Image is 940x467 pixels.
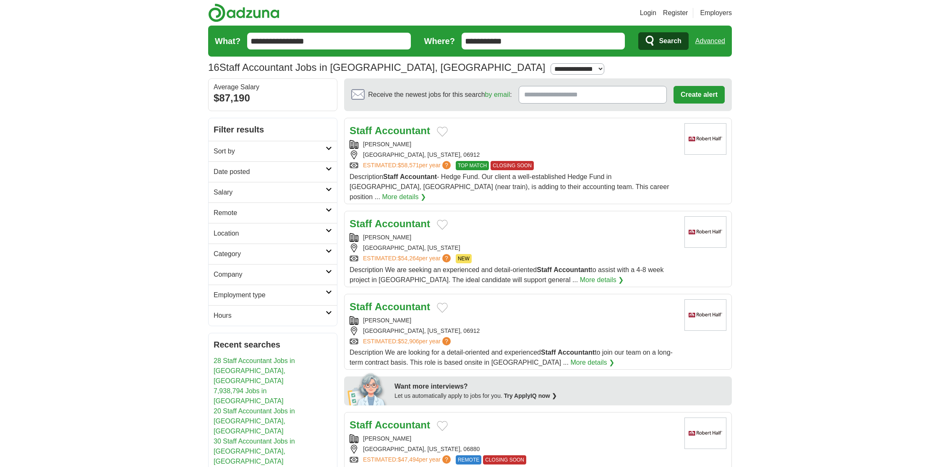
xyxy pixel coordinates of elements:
strong: Staff [537,266,552,273]
span: REMOTE [456,455,481,464]
span: Receive the newest jobs for this search : [368,90,512,100]
img: Robert Half logo [684,216,726,248]
a: More details ❯ [570,358,614,368]
a: ESTIMATED:$47,494per year? [363,455,452,464]
a: 30 Staff Accountant Jobs in [GEOGRAPHIC_DATA], [GEOGRAPHIC_DATA] [214,438,295,465]
a: ESTIMATED:$58,571per year? [363,161,452,170]
h2: Remote [214,208,326,218]
strong: Staff [350,218,372,229]
a: Sort by [209,141,337,161]
div: Want more interviews? [394,381,727,392]
a: Employers [700,8,732,18]
span: TOP MATCH [456,161,489,170]
span: ? [442,455,451,464]
div: Let us automatically apply to jobs for you. [394,392,727,400]
a: ESTIMATED:$54,264per year? [363,254,452,263]
img: Robert Half logo [684,418,726,449]
h2: Location [214,228,326,239]
strong: Accountant [375,218,430,229]
span: Description We are looking for a detail-oriented and experienced to join our team on a long-term ... [350,349,673,366]
h2: Filter results [209,118,337,141]
span: $58,571 [398,162,419,169]
a: Employment type [209,285,337,305]
a: More details ❯ [580,275,624,285]
a: 20 Staff Accountant Jobs in [GEOGRAPHIC_DATA], [GEOGRAPHIC_DATA] [214,407,295,435]
a: Remote [209,202,337,223]
button: Search [638,32,688,50]
strong: Accountant [558,349,595,356]
strong: Accountant [400,173,437,180]
span: $54,264 [398,255,419,262]
a: [PERSON_NAME] [363,141,411,148]
span: $52,906 [398,338,419,345]
a: Staff Accountant [350,125,430,136]
h2: Date posted [214,167,326,177]
a: Category [209,244,337,264]
span: $47,494 [398,456,419,463]
a: Date posted [209,161,337,182]
a: ESTIMATED:$52,906per year? [363,337,452,346]
h2: Recent searches [214,338,332,351]
a: Salary [209,182,337,202]
a: Staff Accountant [350,419,430,431]
div: [GEOGRAPHIC_DATA], [US_STATE], 06912 [350,327,678,335]
img: apply-iq-scientist.png [347,372,388,405]
h2: Company [214,270,326,280]
div: $87,190 [214,91,332,106]
img: Robert Half logo [684,299,726,331]
button: Add to favorite jobs [437,303,448,313]
strong: Staff [541,349,556,356]
label: Where? [424,35,455,47]
a: 28 Staff Accountant Jobs in [GEOGRAPHIC_DATA], [GEOGRAPHIC_DATA] [214,357,295,384]
a: Try ApplyIQ now ❯ [504,392,557,399]
h2: Employment type [214,290,326,300]
span: CLOSING SOON [483,455,526,464]
strong: Staff [350,419,372,431]
span: Description We are seeking an experienced and detail-oriented to assist with a 4-8 week project i... [350,266,664,283]
span: CLOSING SOON [491,161,534,170]
span: ? [442,254,451,262]
h1: Staff Accountant Jobs in [GEOGRAPHIC_DATA], [GEOGRAPHIC_DATA] [208,62,545,73]
h2: Hours [214,311,326,321]
label: What? [215,35,240,47]
a: 7,938,794 Jobs in [GEOGRAPHIC_DATA] [214,387,284,405]
a: by email [485,91,510,98]
a: Advanced [695,33,725,49]
div: [GEOGRAPHIC_DATA], [US_STATE] [350,244,678,252]
span: NEW [456,254,472,263]
button: Create alert [674,86,725,104]
strong: Staff [350,301,372,312]
a: [PERSON_NAME] [363,317,411,324]
span: ? [442,161,451,169]
span: ? [442,337,451,345]
strong: Staff [383,173,398,180]
a: Staff Accountant [350,301,430,312]
strong: Accountant [375,419,430,431]
strong: Accountant [375,125,430,136]
a: More details ❯ [382,192,426,202]
div: [GEOGRAPHIC_DATA], [US_STATE], 06912 [350,150,678,159]
a: [PERSON_NAME] [363,435,411,442]
img: Robert Half logo [684,123,726,155]
h2: Sort by [214,146,326,156]
button: Add to favorite jobs [437,127,448,137]
button: Add to favorite jobs [437,421,448,431]
a: Staff Accountant [350,218,430,229]
button: Add to favorite jobs [437,220,448,230]
span: Search [659,33,681,49]
a: Register [663,8,688,18]
span: 16 [208,60,219,75]
a: Company [209,264,337,285]
div: Average Salary [214,84,332,91]
div: [GEOGRAPHIC_DATA], [US_STATE], 06880 [350,445,678,454]
h2: Salary [214,187,326,197]
img: Adzuna logo [208,3,279,22]
span: Description - Hedge Fund. Our client a well-established Hedge Fund in [GEOGRAPHIC_DATA], [GEOGRAP... [350,173,669,200]
a: Login [640,8,656,18]
a: [PERSON_NAME] [363,234,411,241]
strong: Accountant [375,301,430,312]
h2: Category [214,249,326,259]
a: Location [209,223,337,244]
strong: Staff [350,125,372,136]
a: Hours [209,305,337,326]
